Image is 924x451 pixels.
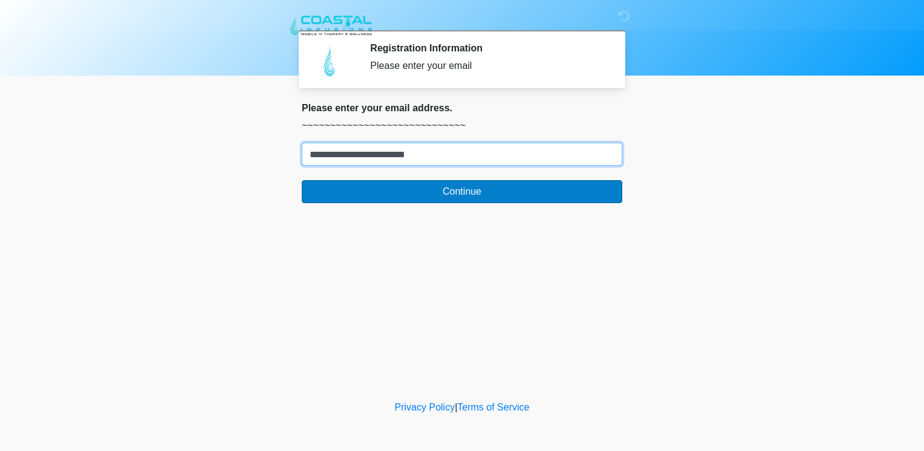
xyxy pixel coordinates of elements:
[302,102,622,114] h2: Please enter your email address.
[395,402,455,412] a: Privacy Policy
[311,42,347,79] img: Agent Avatar
[302,180,622,203] button: Continue
[290,9,373,36] img: Coastal Infusions Mobile IV Therapy and Wellness Logo
[302,118,622,133] p: ~~~~~~~~~~~~~~~~~~~~~~~~~~~~~
[457,402,529,412] a: Terms of Service
[455,402,457,412] a: |
[370,59,604,73] div: Please enter your email
[370,42,604,54] h2: Registration Information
